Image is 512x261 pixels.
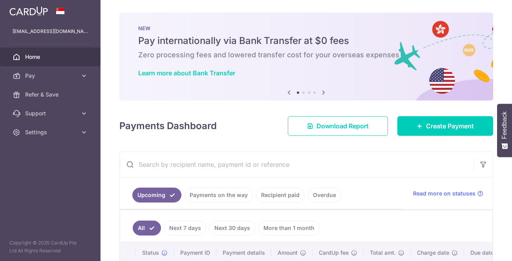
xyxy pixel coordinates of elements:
input: Search by recipient name, payment id or reference [120,152,474,177]
a: Upcoming [132,188,181,203]
a: Download Report [288,116,388,136]
p: NEW [138,25,474,31]
span: Status [142,249,159,257]
h6: Zero processing fees and lowered transfer cost for your overseas expenses [138,50,474,60]
img: Bank transfer banner [119,13,493,100]
span: Amount [278,249,298,257]
a: Create Payment [397,116,493,136]
span: Total amt. [370,249,396,257]
span: Create Payment [426,121,474,131]
a: Next 7 days [164,221,206,235]
a: Payments on the way [185,188,253,203]
a: Read more on statuses [413,190,483,197]
span: Feedback [501,111,508,139]
h5: Pay internationally via Bank Transfer at $0 fees [138,35,474,47]
h4: Payments Dashboard [119,119,217,133]
img: CardUp [9,6,48,16]
p: [EMAIL_ADDRESS][DOMAIN_NAME] [13,27,88,35]
span: Settings [25,128,77,136]
span: Pay [25,72,77,80]
span: Download Report [316,121,369,131]
a: Recipient paid [256,188,305,203]
a: Next 30 days [209,221,255,235]
span: Charge date [417,249,449,257]
a: Learn more about Bank Transfer [138,69,235,77]
span: Support [25,110,77,117]
span: Read more on statuses [413,190,475,197]
span: CardUp fee [319,249,349,257]
a: Overdue [308,188,341,203]
a: All [133,221,161,235]
a: More than 1 month [258,221,320,235]
button: Feedback - Show survey [497,104,512,157]
span: Due date [470,249,494,257]
span: Home [25,53,77,61]
span: Refer & Save [25,91,77,99]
